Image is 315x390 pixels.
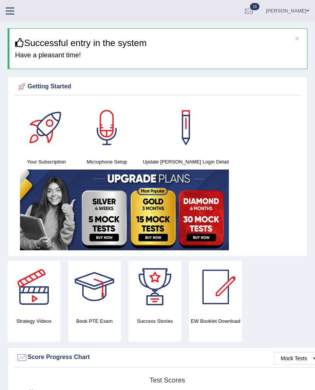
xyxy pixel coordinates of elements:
[295,34,300,42] button: ×
[150,376,185,384] tspan: Test scores
[68,317,121,325] h4: Book PTE Exam
[128,317,181,325] h4: Success Stories
[8,317,60,325] h4: Strategy Videos
[20,170,229,250] img: small5.jpg
[141,158,231,166] h4: Update [PERSON_NAME] Login Detail
[189,317,242,325] h4: EW Booklet Download
[250,3,259,10] span: 16
[15,52,301,59] h4: Have a pleasant time!
[20,158,73,166] h4: Your Subscription
[16,81,299,92] div: Getting Started
[15,38,301,48] h3: Successful entry in the system
[80,158,133,166] h4: Microphone Setup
